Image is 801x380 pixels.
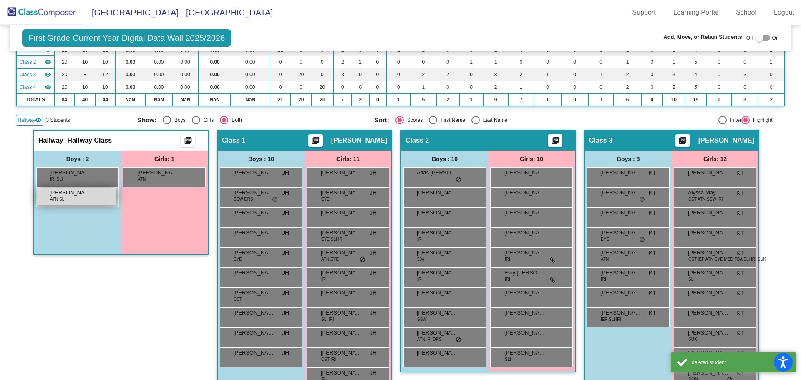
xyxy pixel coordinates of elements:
[308,134,323,147] button: Print Students Details
[732,81,758,93] td: 0
[508,68,534,81] td: 2
[370,169,377,177] span: JH
[534,56,561,68] td: 0
[688,289,730,297] span: [PERSON_NAME]
[369,81,386,93] td: 0
[417,229,458,237] span: [PERSON_NAME]
[662,68,685,81] td: 3
[172,81,198,93] td: 0.00
[504,229,546,237] span: [PERSON_NAME]
[417,309,458,317] span: [PERSON_NAME]
[706,68,732,81] td: 0
[436,93,460,106] td: 2
[614,68,641,81] td: 2
[504,169,546,177] span: [PERSON_NAME]
[488,151,575,167] div: Girls: 10
[663,33,742,41] span: Add, Move, or Retain Students
[270,68,291,81] td: 0
[417,256,424,262] span: 504
[290,93,311,106] td: 20
[600,309,642,317] span: [PERSON_NAME]
[698,136,754,145] span: [PERSON_NAME]
[685,93,706,106] td: 19
[282,249,289,257] span: JH
[282,289,289,297] span: JH
[386,56,411,68] td: 0
[534,68,561,81] td: 1
[772,34,779,42] span: On
[641,56,662,68] td: 0
[145,68,172,81] td: 0.00
[732,93,758,106] td: 3
[589,136,612,145] span: Class 3
[706,56,732,68] td: 0
[231,68,270,81] td: 0.00
[231,81,270,93] td: 0.00
[321,229,363,237] span: [PERSON_NAME]
[310,136,320,148] mat-icon: picture_as_pdf
[38,136,63,145] span: Hallway
[369,68,386,81] td: 0
[145,93,172,106] td: NaN
[19,71,36,78] span: Class 3
[505,256,510,262] span: IRI
[600,229,642,237] span: [PERSON_NAME]
[96,93,116,106] td: 44
[688,189,730,197] span: Alyssa May
[649,289,656,297] span: KT
[360,257,365,263] span: do_not_disturb_alt
[736,229,744,237] span: KT
[678,136,688,148] mat-icon: picture_as_pdf
[614,93,641,106] td: 6
[505,276,510,282] span: IRI
[233,229,275,237] span: [PERSON_NAME]
[233,209,275,217] span: [PERSON_NAME]
[321,289,363,297] span: [PERSON_NAME]
[729,6,763,19] a: School
[767,6,801,19] a: Logout
[218,151,305,167] div: Boys : 10
[369,93,386,106] td: 0
[641,81,662,93] td: 0
[138,116,156,124] span: Show:
[417,289,458,297] span: [PERSON_NAME]
[233,169,275,177] span: [PERSON_NAME]
[688,336,697,342] span: SUK
[459,81,483,93] td: 0
[508,56,534,68] td: 0
[75,56,96,68] td: 10
[685,68,706,81] td: 4
[370,269,377,277] span: JH
[386,68,411,81] td: 0
[233,269,275,277] span: [PERSON_NAME]
[312,93,333,106] td: 20
[270,81,291,93] td: 0
[417,189,458,197] span: [PERSON_NAME]
[45,59,51,65] mat-icon: visibility
[137,169,179,177] span: [PERSON_NAME]
[228,116,242,124] div: Both
[437,116,465,124] div: First Name
[504,189,546,197] span: [PERSON_NAME]
[331,136,387,145] span: [PERSON_NAME]
[626,6,662,19] a: Support
[96,68,116,81] td: 12
[199,93,231,106] td: NaN
[233,309,275,317] span: [PERSON_NAME] [PERSON_NAME]
[375,116,389,124] span: Sort:
[333,81,352,93] td: 0
[138,176,146,182] span: ATN
[333,68,352,81] td: 3
[688,276,695,282] span: SLI
[504,309,546,317] span: [PERSON_NAME]
[138,116,368,124] mat-radio-group: Select an option
[732,68,758,81] td: 3
[121,151,208,167] div: Girls: 1
[534,93,561,106] td: 1
[750,116,773,124] div: Highlight
[411,93,436,106] td: 5
[417,249,458,257] span: [PERSON_NAME]
[746,34,753,42] span: Off
[601,236,609,242] span: EYE
[601,316,621,322] span: IEP SLI IRI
